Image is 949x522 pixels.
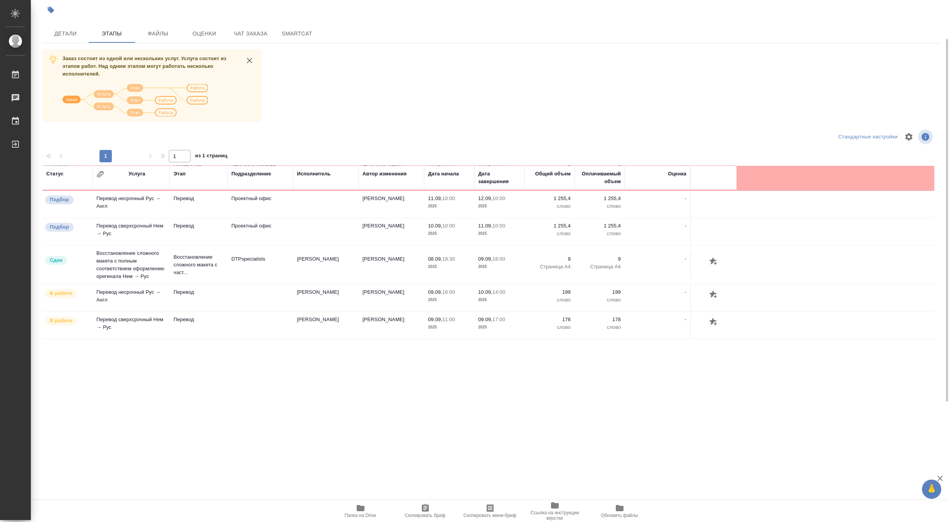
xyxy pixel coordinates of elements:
[578,170,621,185] div: Оплачиваемый объем
[685,223,686,229] a: -
[428,202,470,210] p: 2025
[528,255,571,263] p: 9
[442,317,455,322] p: 11:00
[478,289,492,295] p: 10.09,
[93,29,130,39] span: Этапы
[442,289,455,295] p: 16:00
[442,195,455,201] p: 10:00
[685,195,686,201] a: -
[528,195,571,202] p: 1 255,4
[925,481,938,497] span: 🙏
[528,323,571,331] p: слово
[578,323,621,331] p: слово
[93,218,170,245] td: Перевод сверхсрочный Нем → Рус
[578,296,621,304] p: слово
[359,251,424,278] td: [PERSON_NAME]
[174,316,224,323] p: Перевод
[50,223,69,231] p: Подбор
[232,29,269,39] span: Чат заказа
[195,151,228,162] span: из 1 страниц
[478,323,521,331] p: 2025
[668,170,686,178] div: Оценка
[174,170,185,178] div: Этап
[478,256,492,262] p: 09.09,
[359,285,424,312] td: [PERSON_NAME]
[428,289,442,295] p: 09.09,
[359,312,424,339] td: [PERSON_NAME]
[478,223,492,229] p: 11.09,
[428,323,470,331] p: 2025
[293,285,359,312] td: [PERSON_NAME]
[578,255,621,263] p: 9
[428,170,459,178] div: Дата начала
[528,316,571,323] p: 178
[442,223,455,229] p: 10:00
[50,317,72,325] p: В работе
[428,230,470,237] p: 2025
[442,256,455,262] p: 18:30
[492,317,505,322] p: 17:00
[528,230,571,237] p: слово
[685,256,686,262] a: -
[174,195,224,202] p: Перевод
[428,195,442,201] p: 11.09,
[578,263,621,271] p: Страница А4
[685,289,686,295] a: -
[428,223,442,229] p: 10.09,
[186,29,223,39] span: Оценки
[174,288,224,296] p: Перевод
[478,263,521,271] p: 2025
[578,288,621,296] p: 199
[578,222,621,230] p: 1 255,4
[359,218,424,245] td: [PERSON_NAME]
[93,191,170,218] td: Перевод несрочный Рус → Англ
[528,288,571,296] p: 199
[47,29,84,39] span: Детали
[293,251,359,278] td: [PERSON_NAME]
[428,263,470,271] p: 2025
[478,195,492,201] p: 12.09,
[278,29,315,39] span: SmartCat
[428,256,442,262] p: 08.09,
[900,128,918,146] span: Настроить таблицу
[228,218,293,245] td: Проектный офис
[478,202,521,210] p: 2025
[428,296,470,304] p: 2025
[228,251,293,278] td: DTPspecialists
[836,131,900,143] div: split button
[244,55,255,66] button: close
[492,195,505,201] p: 10:00
[46,170,64,178] div: Статус
[128,170,145,178] div: Услуга
[93,285,170,312] td: Перевод несрочный Рус → Англ
[707,255,720,268] button: Добавить оценку
[707,288,720,301] button: Добавить оценку
[528,202,571,210] p: слово
[528,296,571,304] p: слово
[528,222,571,230] p: 1 255,4
[228,191,293,218] td: Проектный офис
[922,480,941,499] button: 🙏
[478,230,521,237] p: 2025
[578,202,621,210] p: слово
[535,170,571,178] div: Общий объем
[174,253,224,276] p: Восстановление сложного макета с част...
[297,170,331,178] div: Исполнитель
[50,256,62,264] p: Сдан
[93,246,170,284] td: Восстановление сложного макета с полным соответствием оформлению оригинала Нем → Рус
[478,170,521,185] div: Дата завершения
[50,196,69,204] p: Подбор
[428,317,442,322] p: 09.09,
[918,130,934,144] span: Посмотреть информацию
[140,29,177,39] span: Файлы
[96,170,104,178] button: Сгруппировать
[50,290,72,297] p: В работе
[478,317,492,322] p: 09.09,
[174,222,224,230] p: Перевод
[231,170,271,178] div: Подразделение
[93,312,170,339] td: Перевод сверхсрочный Нем → Рус
[359,191,424,218] td: [PERSON_NAME]
[528,263,571,271] p: Страница А4
[492,289,505,295] p: 14:00
[492,223,505,229] p: 10:00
